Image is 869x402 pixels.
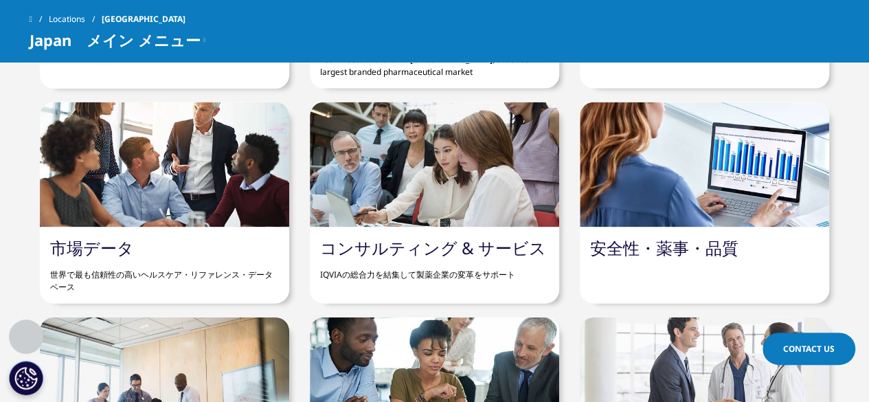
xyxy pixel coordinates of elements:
p: 世界で最も信頼性の高いヘルスケア・リファレンス・データベース [50,258,279,293]
a: コンサルティング & サービス [320,236,546,259]
span: Contact Us [783,343,835,355]
a: Locations [49,7,102,32]
a: 市場データ [50,236,134,259]
button: Cookie 設定 [9,361,43,395]
p: IQVIAの総合力を結集して製薬企業の変革をサポート [320,258,549,281]
span: Japan メイン メニュー [30,32,201,48]
a: Contact Us [763,333,855,365]
span: [GEOGRAPHIC_DATA] [102,7,185,32]
a: 安全性・薬事・品質 [590,236,738,259]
